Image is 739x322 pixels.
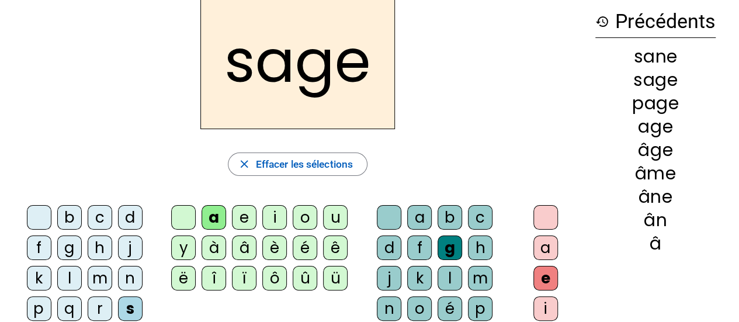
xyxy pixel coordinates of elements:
div: e [533,266,558,290]
div: o [407,296,432,321]
div: f [27,236,51,260]
div: a [533,236,558,260]
div: n [118,266,143,290]
div: l [57,266,82,290]
div: j [377,266,401,290]
mat-icon: history [595,15,609,29]
div: ë [171,266,196,290]
div: m [468,266,492,290]
div: ê [323,236,348,260]
div: é [293,236,317,260]
mat-icon: close [238,158,251,171]
div: age [595,118,716,136]
div: f [407,236,432,260]
div: y [171,236,196,260]
div: sane [595,48,716,65]
h3: Précédents [595,5,716,38]
div: i [262,205,287,230]
div: è [262,236,287,260]
div: a [407,205,432,230]
div: r [88,296,112,321]
div: d [377,236,401,260]
div: é [438,296,462,321]
div: d [118,205,143,230]
div: s [118,296,143,321]
div: ï [232,266,256,290]
div: g [438,236,462,260]
div: g [57,236,82,260]
div: û [293,266,317,290]
div: m [88,266,112,290]
div: l [438,266,462,290]
div: âme [595,165,716,182]
div: n [377,296,401,321]
div: h [468,236,492,260]
div: âge [595,141,716,159]
div: i [533,296,558,321]
div: h [88,236,112,260]
div: page [595,95,716,112]
div: k [27,266,51,290]
div: u [323,205,348,230]
span: Effacer les sélections [255,155,353,173]
div: â [595,235,716,252]
div: k [407,266,432,290]
button: Effacer les sélections [228,153,367,176]
div: sage [595,71,716,89]
div: b [57,205,82,230]
div: ân [595,212,716,229]
div: j [118,236,143,260]
div: c [468,205,492,230]
div: e [232,205,256,230]
div: ü [323,266,348,290]
div: c [88,205,112,230]
div: â [232,236,256,260]
div: î [202,266,226,290]
div: q [57,296,82,321]
div: a [202,205,226,230]
div: b [438,205,462,230]
div: p [468,296,492,321]
div: p [27,296,51,321]
div: ô [262,266,287,290]
div: âne [595,188,716,206]
div: o [293,205,317,230]
div: à [202,236,226,260]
